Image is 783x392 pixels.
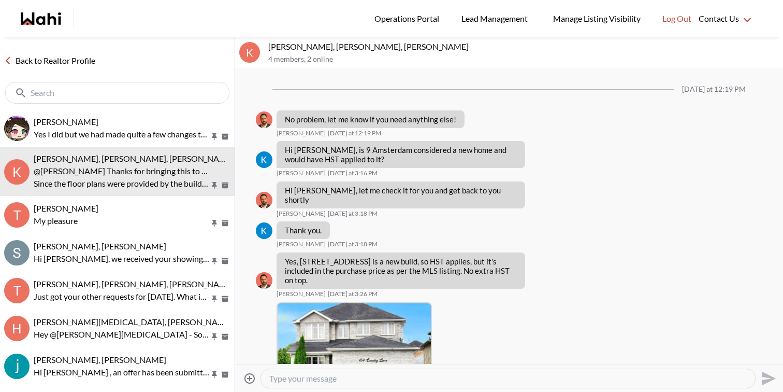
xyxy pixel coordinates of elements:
[220,219,230,228] button: Archive
[34,241,166,251] span: [PERSON_NAME], [PERSON_NAME]
[285,145,517,164] p: Hi [PERSON_NAME], is 9 Amsterdam considered a new home and would have HST applied to it?
[256,192,272,208] img: B
[239,42,260,63] div: K
[277,290,326,298] span: [PERSON_NAME]
[210,332,219,341] button: Pin
[4,159,30,185] div: K
[220,295,230,303] button: Archive
[278,303,431,384] img: 154 Country Lane, Barrie, ON: Get $8K Cashback | Wahi
[268,55,779,64] p: 4 members , 2 online
[256,222,272,239] img: K
[256,111,272,128] div: Behnam Fazili
[220,181,230,190] button: Archive
[21,12,61,25] a: Wahi homepage
[34,165,210,177] p: @[PERSON_NAME] Thanks for bringing this to my attention. I appreciate you taking the time to veri...
[4,202,30,228] div: T
[210,181,219,190] button: Pin
[256,151,272,168] div: Kevin McKay
[328,169,378,177] time: 2025-10-07T19:16:10.607Z
[256,192,272,208] div: Behnam Fazili
[277,169,326,177] span: [PERSON_NAME]
[4,354,30,379] div: Souhel Bally, Faraz
[34,215,210,227] p: My pleasure
[550,12,644,25] span: Manage Listing Visibility
[328,290,378,298] time: 2025-10-07T19:26:39.652Z
[4,240,30,265] img: S
[4,116,30,141] img: l
[34,253,210,265] p: Hi [PERSON_NAME], we received your showing requests - exciting 🎉 . We will be in touch shortly.
[285,226,322,235] p: Thank you.
[285,186,517,204] p: Hi [PERSON_NAME], let me check it for you and get back to you shortly
[4,354,30,379] img: S
[328,209,378,218] time: 2025-10-07T19:18:43.419Z
[268,41,779,52] p: [PERSON_NAME], [PERSON_NAME], [PERSON_NAME]
[256,272,272,289] img: B
[4,240,30,265] div: Scott Seiling, Faraz
[269,373,747,384] textarea: Type your message
[210,132,219,141] button: Pin
[34,317,233,327] span: [PERSON_NAME][MEDICAL_DATA], [PERSON_NAME]
[34,153,234,163] span: [PERSON_NAME], [PERSON_NAME], [PERSON_NAME]
[4,278,30,303] div: T
[285,257,517,285] p: Yes, [STREET_ADDRESS] is a new build, so HST applies, but it's included in the purchase price as ...
[256,222,272,239] div: Kevin McKay
[34,177,210,190] p: Since the floor plans were provided by the builder (Mattamy), it’s important that the information...
[220,132,230,141] button: Archive
[277,209,326,218] span: [PERSON_NAME]
[34,290,210,303] p: Just got your other requests for [DATE]. What is the earliest time you’re available? I will book ...
[277,129,326,137] span: [PERSON_NAME]
[210,219,219,228] button: Pin
[31,88,206,98] input: Search
[256,151,272,168] img: K
[328,240,378,248] time: 2025-10-07T19:18:58.041Z
[34,366,210,379] p: Hi [PERSON_NAME] , an offer has been submitted for [STREET_ADDRESS]. If you’re still interested i...
[4,316,30,341] div: H
[34,203,98,213] span: [PERSON_NAME]
[220,257,230,265] button: Archive
[34,328,210,341] p: Hey @[PERSON_NAME][MEDICAL_DATA] - Sorry for going back and forth on this one. The tenants are no...
[220,370,230,379] button: Archive
[34,128,210,141] p: Yes I did but we had made quite a few changes to the buyer representation agreement and I had to ...
[256,111,272,128] img: B
[34,279,234,289] span: [PERSON_NAME], [PERSON_NAME], [PERSON_NAME]
[328,129,381,137] time: 2025-10-07T16:19:29.979Z
[461,12,531,25] span: Lead Management
[210,370,219,379] button: Pin
[210,257,219,265] button: Pin
[662,12,691,25] span: Log Out
[277,240,326,248] span: [PERSON_NAME]
[210,295,219,303] button: Pin
[4,116,30,141] div: liuhong chen, Faraz
[682,85,746,94] div: [DATE] at 12:19 PM
[756,367,779,390] button: Send
[220,332,230,341] button: Archive
[34,117,98,127] span: [PERSON_NAME]
[256,272,272,289] div: Behnam Fazili
[34,355,166,365] span: [PERSON_NAME], [PERSON_NAME]
[285,115,456,124] p: No problem, let me know if you need anything else!
[374,12,443,25] span: Operations Portal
